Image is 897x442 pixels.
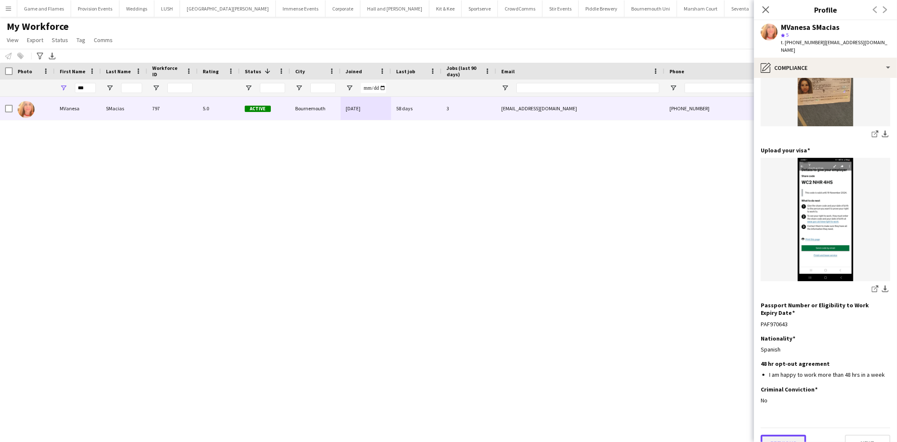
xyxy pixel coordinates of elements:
[75,83,96,93] input: First Name Filter Input
[35,51,45,61] app-action-btn: Advanced filters
[7,20,69,33] span: My Workforce
[7,36,19,44] span: View
[55,97,101,120] div: MVanesa
[180,0,276,17] button: [GEOGRAPHIC_DATA][PERSON_NAME]
[60,68,85,75] span: First Name
[73,35,89,45] a: Tag
[94,36,113,44] span: Comms
[761,301,884,317] h3: Passport Number or Eligibility to Work Expiry Date
[90,35,116,45] a: Comms
[781,24,839,31] div: MVanesa SMacias
[761,346,890,353] div: Spanish
[669,68,684,75] span: Phone
[27,36,43,44] span: Export
[786,32,789,38] span: 5
[447,65,481,77] span: Jobs (last 90 days)
[346,84,353,92] button: Open Filter Menu
[761,335,795,342] h3: Nationality
[579,0,624,17] button: Piddle Brewery
[147,97,198,120] div: 797
[725,0,756,17] button: Seventa
[310,83,336,93] input: City Filter Input
[119,0,154,17] button: Weddings
[761,386,818,393] h3: Criminal Conviction
[77,36,85,44] span: Tag
[18,68,32,75] span: Photo
[516,83,659,93] input: Email Filter Input
[101,97,147,120] div: SMacias
[685,83,767,93] input: Phone Filter Input
[781,39,887,53] span: | [EMAIL_ADDRESS][DOMAIN_NAME]
[245,68,261,75] span: Status
[154,0,180,17] button: LUSH
[106,84,114,92] button: Open Filter Menu
[295,68,305,75] span: City
[669,84,677,92] button: Open Filter Menu
[624,0,677,17] button: Bournemouth Uni
[18,101,34,118] img: MVanesa SMacias
[442,97,496,120] div: 3
[152,84,160,92] button: Open Filter Menu
[106,68,131,75] span: Last Name
[781,39,825,45] span: t. [PHONE_NUMBER]
[761,360,830,367] h3: 48 hr opt-out agreement
[276,0,325,17] button: Immense Events
[496,97,664,120] div: [EMAIL_ADDRESS][DOMAIN_NAME]
[48,35,71,45] a: Status
[52,36,68,44] span: Status
[3,35,22,45] a: View
[260,83,285,93] input: Status Filter Input
[24,35,47,45] a: Export
[391,97,442,120] div: 58 days
[754,4,897,15] h3: Profile
[360,0,429,17] button: Hall and [PERSON_NAME]
[429,0,462,17] button: Kit & Kee
[167,83,193,93] input: Workforce ID Filter Input
[341,97,391,120] div: [DATE]
[245,84,252,92] button: Open Filter Menu
[245,106,271,112] span: Active
[203,68,219,75] span: Rating
[17,0,71,17] button: Game and Flames
[677,0,725,17] button: Marsham Court
[761,146,810,154] h3: Upload your visa
[542,0,579,17] button: Stir Events
[198,97,240,120] div: 5.0
[152,65,183,77] span: Workforce ID
[754,58,897,78] div: Compliance
[60,84,67,92] button: Open Filter Menu
[462,0,498,17] button: Sportserve
[71,0,119,17] button: Provision Events
[361,83,386,93] input: Joined Filter Input
[664,97,772,120] div: [PHONE_NUMBER]
[396,68,415,75] span: Last job
[295,84,303,92] button: Open Filter Menu
[325,0,360,17] button: Corporate
[769,371,890,378] li: I am happy to work more than 48 hrs in a week
[761,158,890,281] img: Screenshot_20241012_234328_Telegram.jpg
[346,68,362,75] span: Joined
[501,84,509,92] button: Open Filter Menu
[290,97,341,120] div: Bournemouth
[498,0,542,17] button: CrowdComms
[501,68,515,75] span: Email
[121,83,142,93] input: Last Name Filter Input
[761,320,890,328] div: PAF970643
[47,51,57,61] app-action-btn: Export XLSX
[761,397,890,404] div: No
